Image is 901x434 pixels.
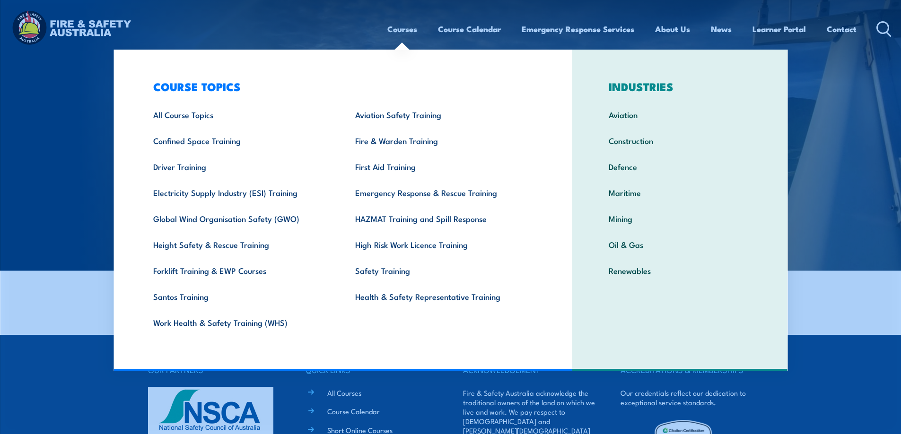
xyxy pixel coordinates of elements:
[752,17,806,42] a: Learner Portal
[341,153,542,179] a: First Aid Training
[438,17,501,42] a: Course Calendar
[139,179,341,205] a: Electricity Supply Industry (ESI) Training
[139,231,341,257] a: Height Safety & Rescue Training
[139,128,341,153] a: Confined Space Training
[594,128,766,153] a: Construction
[139,80,542,93] h3: COURSE TOPICS
[827,17,857,42] a: Contact
[327,406,380,416] a: Course Calendar
[341,179,542,205] a: Emergency Response & Rescue Training
[522,17,634,42] a: Emergency Response Services
[711,17,732,42] a: News
[594,257,766,283] a: Renewables
[594,102,766,128] a: Aviation
[594,231,766,257] a: Oil & Gas
[139,257,341,283] a: Forklift Training & EWP Courses
[139,309,341,335] a: Work Health & Safety Training (WHS)
[139,283,341,309] a: Santos Training
[594,80,766,93] h3: INDUSTRIES
[594,153,766,179] a: Defence
[341,283,542,309] a: Health & Safety Representative Training
[341,128,542,153] a: Fire & Warden Training
[139,205,341,231] a: Global Wind Organisation Safety (GWO)
[148,387,273,434] img: nsca-logo-footer
[139,102,341,128] a: All Course Topics
[341,102,542,128] a: Aviation Safety Training
[341,231,542,257] a: High Risk Work Licence Training
[655,17,690,42] a: About Us
[594,179,766,205] a: Maritime
[387,17,417,42] a: Courses
[341,257,542,283] a: Safety Training
[139,153,341,179] a: Driver Training
[341,205,542,231] a: HAZMAT Training and Spill Response
[621,388,753,407] p: Our credentials reflect our dedication to exceptional service standards.
[594,205,766,231] a: Mining
[327,388,361,398] a: All Courses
